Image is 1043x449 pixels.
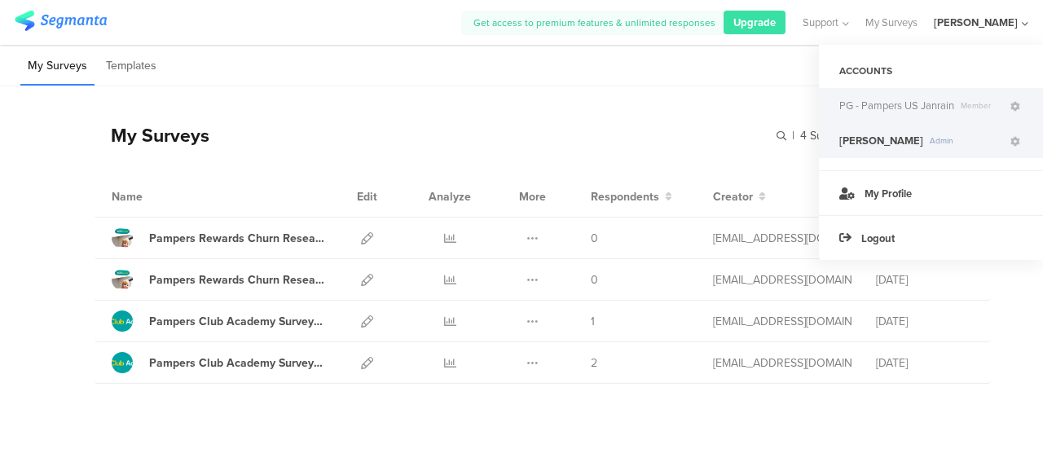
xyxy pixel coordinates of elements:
a: My Profile [819,170,1043,215]
a: Pampers Club Academy Survey [DATE] [112,310,325,332]
a: Pampers Club Academy Survey [DATE] [112,352,325,373]
span: My Profile [865,186,912,201]
span: | [790,127,797,144]
span: Respondents [591,188,659,205]
div: Pampers Club Academy Survey June 2025 [149,313,325,330]
div: fjaili.r@pg.com [713,313,852,330]
a: Pampers Rewards Churn Research Survey for Group [DATE] [112,269,325,290]
div: Name [112,188,209,205]
div: [PERSON_NAME] [934,15,1018,30]
button: Creator [713,188,766,205]
li: My Surveys [20,47,95,86]
span: Admin [923,134,1008,147]
div: More [515,176,550,217]
div: fjaili.r@pg.com [713,354,852,372]
span: Upgrade [733,15,776,30]
div: Pampers Rewards Churn Research Survey for Group 1 July 2025 [149,271,325,288]
span: 4 Surveys [800,127,851,144]
span: Support [803,15,838,30]
span: Get access to premium features & unlimited responses [473,15,715,30]
div: ACCOUNTS [819,57,1043,85]
div: My Surveys [95,121,209,149]
div: fjaili.r@pg.com [713,230,852,247]
div: Analyze [425,176,474,217]
div: Pampers Rewards Churn Research Survey for Group 2 July 2025 [149,230,325,247]
div: Pampers Club Academy Survey September 2024 [149,354,325,372]
div: [DATE] [876,354,974,372]
img: segmanta logo [15,11,107,31]
div: fjaili.r@pg.com [713,271,852,288]
a: Pampers Rewards Churn Research Survey for Group [DATE] [112,227,325,249]
div: [DATE] [876,313,974,330]
div: [DATE] [876,271,974,288]
span: 0 [591,230,598,247]
span: PG - Pampers US Janrain [839,98,954,113]
span: Logout [861,231,895,246]
span: Creator [713,188,753,205]
button: Respondents [591,188,672,205]
span: Member [954,99,1008,112]
span: 2 [591,354,597,372]
li: Templates [99,47,164,86]
span: 0 [591,271,598,288]
span: Rajae Fjaili [839,133,923,148]
div: Edit [350,176,385,217]
span: 1 [591,313,595,330]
